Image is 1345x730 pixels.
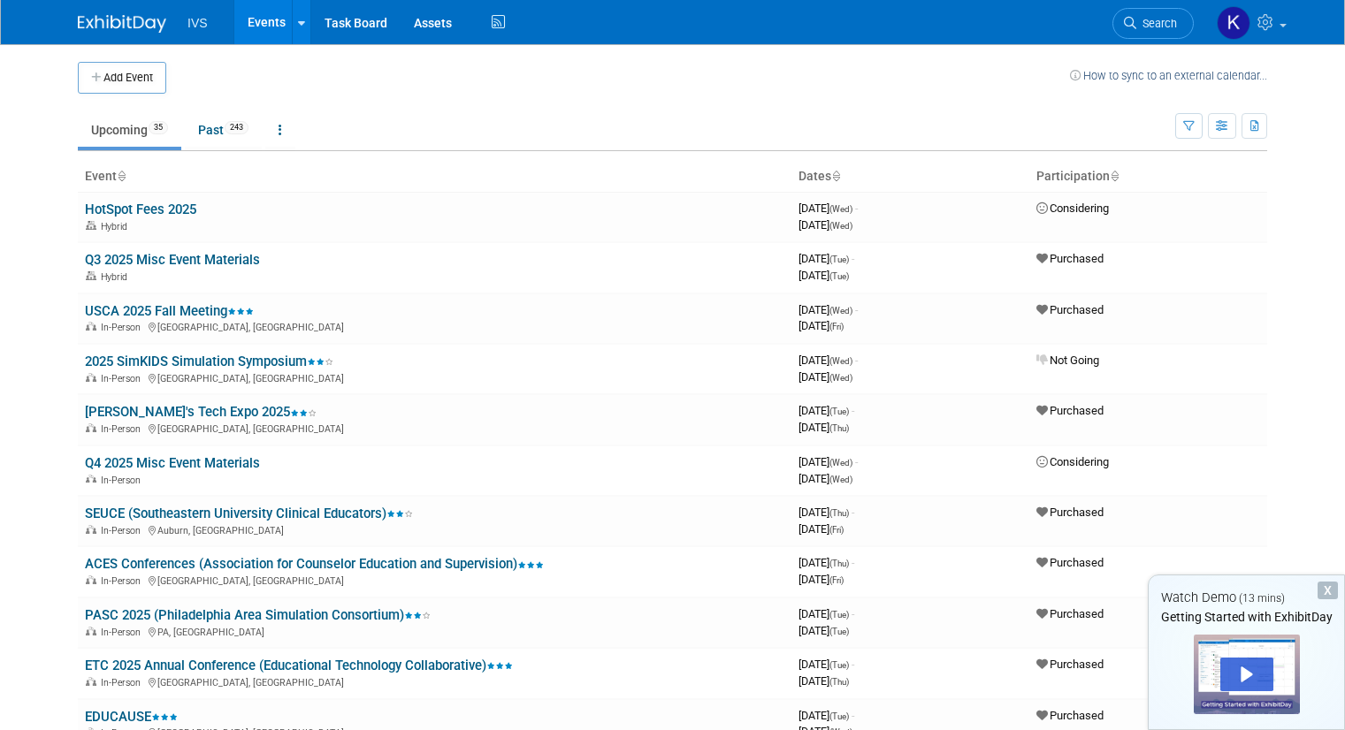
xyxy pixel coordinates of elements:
span: [DATE] [799,674,849,688]
span: [DATE] [799,354,858,367]
span: Search [1136,17,1177,30]
span: [DATE] [799,607,854,620]
span: (Thu) [829,677,849,687]
span: Considering [1036,455,1109,468]
img: In-Person Event [86,322,96,331]
a: [PERSON_NAME]'s Tech Expo 2025 [85,404,317,420]
span: (Tue) [829,407,849,416]
img: ExhibitDay [78,15,166,33]
span: (Thu) [829,423,849,433]
span: (Wed) [829,475,852,484]
span: In-Person [101,475,146,486]
div: [GEOGRAPHIC_DATA], [GEOGRAPHIC_DATA] [85,319,784,333]
span: [DATE] [799,506,854,519]
span: - [852,404,854,417]
span: [DATE] [799,252,854,265]
span: IVS [187,16,208,30]
span: (Tue) [829,711,849,721]
span: Hybrid [101,221,133,232]
th: Event [78,162,791,192]
span: Considering [1036,202,1109,215]
img: Hybrid Event [86,221,96,230]
span: - [852,506,854,519]
span: In-Person [101,373,146,384]
span: 243 [225,121,248,134]
span: In-Person [101,525,146,536]
span: [DATE] [799,624,849,637]
a: USCA 2025 Fall Meeting [85,303,254,319]
span: (Wed) [829,356,852,366]
img: Hybrid Event [86,271,96,280]
span: (Thu) [829,508,849,518]
span: - [852,658,854,671]
img: In-Person Event [86,525,96,534]
a: Sort by Event Name [117,169,126,183]
img: In-Person Event [86,373,96,382]
span: Purchased [1036,607,1104,620]
div: [GEOGRAPHIC_DATA], [GEOGRAPHIC_DATA] [85,370,784,384]
span: [DATE] [799,556,854,569]
span: (Tue) [829,610,849,620]
span: In-Person [101,322,146,333]
div: Dismiss [1318,582,1338,599]
span: (Tue) [829,255,849,264]
span: In-Person [101,627,146,638]
a: Q4 2025 Misc Event Materials [85,455,260,471]
a: Q3 2025 Misc Event Materials [85,252,260,268]
a: Upcoming35 [78,113,181,147]
a: Past243 [185,113,262,147]
span: - [852,607,854,620]
span: - [852,252,854,265]
a: Sort by Participation Type [1110,169,1119,183]
span: (Fri) [829,575,844,585]
span: - [855,455,858,468]
span: (Fri) [829,322,844,331]
span: [DATE] [799,269,849,282]
span: [DATE] [799,658,854,671]
div: Auburn, [GEOGRAPHIC_DATA] [85,522,784,536]
span: - [852,556,854,569]
span: Purchased [1036,709,1104,722]
span: (Wed) [829,204,852,214]
span: - [852,709,854,722]
a: 2025 SimKIDS Simulation Symposium [85,354,333,369]
span: Purchased [1036,506,1104,519]
span: - [855,202,858,215]
span: In-Person [101,677,146,688]
a: HotSpot Fees 2025 [85,202,196,217]
button: Add Event [78,62,166,94]
a: ACES Conferences (Association for Counselor Education and Supervision) [85,556,544,572]
a: PASC 2025 (Philadelphia Area Simulation Consortium) [85,607,431,623]
img: In-Person Event [86,475,96,483]
span: (Fri) [829,525,844,535]
span: (Wed) [829,458,852,468]
span: Purchased [1036,303,1104,316]
span: [DATE] [799,573,844,586]
span: In-Person [101,423,146,435]
div: [GEOGRAPHIC_DATA], [GEOGRAPHIC_DATA] [85,674,784,688]
span: (Thu) [829,559,849,568]
span: (Wed) [829,373,852,383]
span: (Tue) [829,627,849,636]
span: [DATE] [799,421,849,434]
span: - [855,303,858,316]
span: (Tue) [829,271,849,281]
span: Not Going [1036,354,1099,367]
img: Kate Wroblewski [1217,6,1250,40]
span: 35 [149,121,168,134]
span: Purchased [1036,252,1104,265]
span: (Tue) [829,660,849,670]
a: EDUCAUSE [85,709,178,725]
span: [DATE] [799,218,852,232]
div: Play [1220,658,1273,691]
div: Watch Demo [1149,589,1344,607]
span: Purchased [1036,404,1104,417]
a: ETC 2025 Annual Conference (Educational Technology Collaborative) [85,658,513,673]
img: In-Person Event [86,677,96,686]
a: SEUCE (Southeastern University Clinical Educators) [85,506,413,521]
img: In-Person Event [86,423,96,432]
span: [DATE] [799,709,854,722]
th: Dates [791,162,1029,192]
span: (13 mins) [1239,592,1285,605]
span: - [855,354,858,367]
